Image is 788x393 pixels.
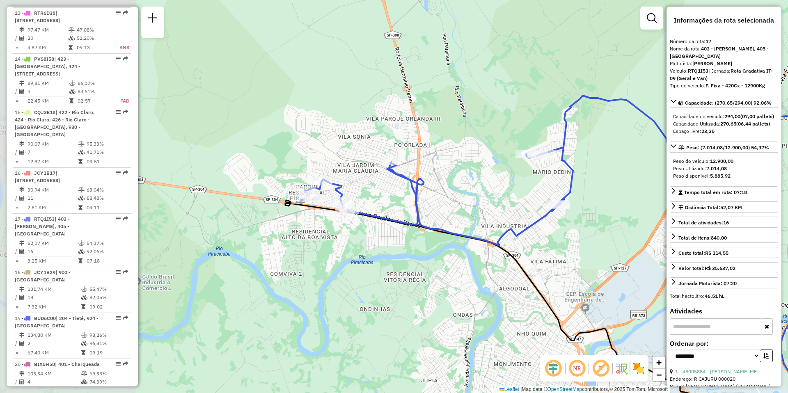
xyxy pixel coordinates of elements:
td: = [15,97,19,105]
a: Jornada Motorista: 07:20 [670,277,778,288]
td: 83,61% [77,87,111,96]
td: = [15,257,19,265]
td: 4,87 KM [27,43,68,52]
i: % de utilização da cubagem [81,379,87,384]
div: Capacidade Utilizada: [673,120,775,128]
span: | Jornada: [670,68,773,81]
em: Opções [116,170,121,175]
strong: (07,00 pallets) [740,113,774,119]
i: Total de Atividades [19,341,24,346]
td: 30,94 KM [27,186,78,194]
span: | [STREET_ADDRESS] [15,10,60,23]
div: Espaço livre: [673,128,775,135]
span: BUD6C00 [34,315,56,321]
td: / [15,293,19,302]
td: 07:18 [86,257,128,265]
a: Zoom out [653,369,665,381]
td: 51,20% [76,34,110,42]
td: ANS [110,43,130,52]
span: BIX5H58 [34,361,55,367]
td: / [15,148,19,156]
td: 63,04% [86,186,128,194]
strong: 12.900,00 [710,158,733,164]
a: Peso: (7.014,08/12.900,00) 54,37% [670,142,778,153]
span: Total de atividades: [678,219,729,226]
span: 52,07 KM [720,204,742,210]
div: Jornada Motorista: 07:20 [678,280,737,287]
td: / [15,87,19,96]
td: 22,45 KM [27,97,69,105]
h4: Informações da rota selecionada [670,16,778,24]
strong: 7.014,08 [706,165,727,171]
span: 15 - [15,109,95,137]
span: | [520,386,522,392]
div: Motorista: [670,60,778,67]
td: 2,81 KM [27,203,78,212]
i: % de utilização da cubagem [69,36,75,41]
td: 96,81% [89,339,128,347]
strong: 294,00 [724,113,740,119]
td: 09:13 [76,43,110,52]
td: = [15,303,19,311]
strong: 16 [723,219,729,226]
strong: [PERSON_NAME] [692,60,732,66]
em: Opções [116,110,121,114]
div: Nome da rota: [670,45,778,60]
i: Total de Atividades [19,196,24,201]
em: Rota exportada [123,315,128,320]
em: Opções [116,315,121,320]
strong: 23,35 [701,128,715,134]
td: / [15,194,19,202]
em: Rota exportada [123,170,128,175]
a: Valor total:R$ 35.637,02 [670,262,778,273]
i: Distância Total [19,333,24,338]
td: 02:57 [77,97,111,105]
span: Ocultar deslocamento [543,359,563,378]
div: Map data © contributors,© 2025 TomTom, Microsoft [497,386,670,393]
td: / [15,34,19,42]
i: % de utilização do peso [78,142,85,146]
strong: 46,51 hL [705,293,724,299]
td: 98,26% [89,331,128,339]
span: 13 - [15,10,60,23]
i: Tempo total em rota [78,159,82,164]
a: Total de itens:840,00 [670,232,778,243]
td: 74,39% [89,378,128,386]
span: RTR6D38 [34,10,55,16]
div: Custo total: [678,249,728,257]
span: 18 - [15,269,71,283]
td: 20 [27,34,68,42]
span: | 401 - Charqueada [55,361,100,367]
span: + [656,357,662,368]
i: Tempo total em rota [78,258,82,263]
td: / [15,378,19,386]
i: % de utilização do peso [78,187,85,192]
strong: RTQ1I53 [688,68,708,74]
td: 67,40 KM [27,349,81,357]
td: 09:02 [89,303,128,311]
td: 7 [27,148,78,156]
td: 3,25 KM [27,257,78,265]
td: / [15,339,19,347]
a: OpenStreetMap [547,386,582,392]
a: Total de atividades:16 [670,217,778,228]
span: RTQ1I53 [34,216,55,222]
td: 95,33% [86,140,128,148]
td: / [15,247,19,256]
td: 54,37% [86,239,128,247]
em: Rota exportada [123,270,128,274]
div: Endereço: R CAJURU 000020 [670,375,778,383]
span: 14 - [15,56,80,77]
span: | 204 - Tietê, 924 - [GEOGRAPHIC_DATA] [15,315,98,329]
span: | 422 - Rio Claro, 424 - Rio Claro, 426 - Rio Claro - [GEOGRAPHIC_DATA], 930 - [GEOGRAPHIC_DATA] [15,109,95,137]
span: | [STREET_ADDRESS] [15,170,60,183]
span: Tempo total em rota: 07:18 [684,189,747,195]
div: Peso: (7.014,08/12.900,00) 54,37% [670,154,778,183]
div: Distância Total: [678,204,742,211]
td: 41,71% [86,148,128,156]
div: Número da rota: [670,38,778,45]
em: Opções [116,361,121,366]
strong: R$ 114,55 [705,250,728,256]
span: Peso do veículo: [673,158,733,164]
td: 04:11 [86,203,128,212]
